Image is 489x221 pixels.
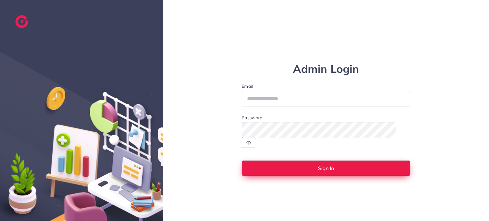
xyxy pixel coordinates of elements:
h1: Admin Login [242,63,410,76]
span: Sign In [318,166,334,171]
label: Password [242,114,262,121]
label: Email [242,83,410,89]
img: logo [15,15,28,28]
button: Sign In [242,160,410,176]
